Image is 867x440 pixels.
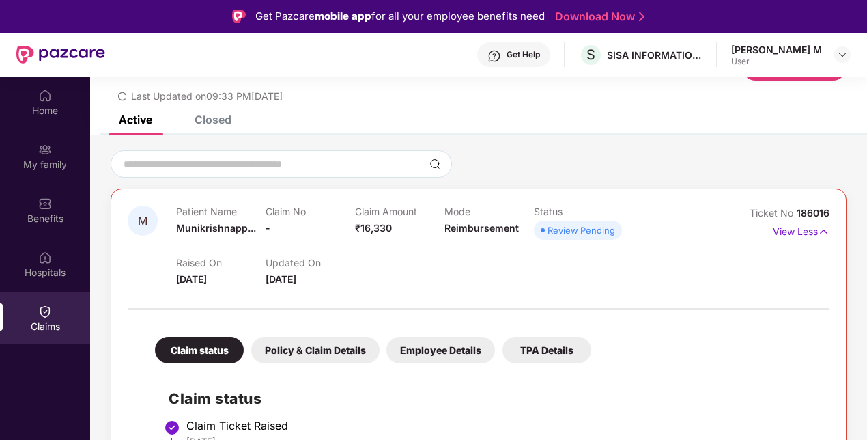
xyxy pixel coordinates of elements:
[138,215,147,227] span: M
[164,420,180,436] img: svg+xml;base64,PHN2ZyBpZD0iU3RlcC1Eb25lLTMyeDMyIiB4bWxucz0iaHR0cDovL3d3dy53My5vcmcvMjAwMC9zdmciIH...
[507,49,540,60] div: Get Help
[38,89,52,102] img: svg+xml;base64,PHN2ZyBpZD0iSG9tZSIgeG1sbnM9Imh0dHA6Ly93d3cudzMub3JnLzIwMDAvc3ZnIiB3aWR0aD0iMjAiIG...
[429,159,440,169] img: svg+xml;base64,PHN2ZyBpZD0iU2VhcmNoLTMyeDMyIiB4bWxucz0iaHR0cDovL3d3dy53My5vcmcvMjAwMC9zdmciIHdpZH...
[444,206,534,217] p: Mode
[131,90,283,102] span: Last Updated on 09:33 PM[DATE]
[586,46,595,63] span: S
[38,143,52,156] img: svg+xml;base64,PHN2ZyB3aWR0aD0iMjAiIGhlaWdodD0iMjAiIHZpZXdCb3g9IjAgMCAyMCAyMCIgZmlsbD0ibm9uZSIgeG...
[797,207,829,219] span: 186016
[186,419,816,432] div: Claim Ticket Raised
[176,273,207,285] span: [DATE]
[266,222,270,234] span: -
[232,10,246,23] img: Logo
[444,222,519,234] span: Reimbursement
[176,222,256,234] span: Munikrishnapp...
[119,113,152,126] div: Active
[315,10,371,23] strong: mobile app
[176,206,266,217] p: Patient Name
[773,221,829,239] p: View Less
[38,197,52,210] img: svg+xml;base64,PHN2ZyBpZD0iQmVuZWZpdHMiIHhtbG5zPSJodHRwOi8vd3d3LnczLm9yZy8yMDAwL3N2ZyIgd2lkdGg9Ij...
[502,337,591,363] div: TPA Details
[169,387,816,410] h2: Claim status
[548,223,615,237] div: Review Pending
[266,257,355,269] p: Updated On
[818,224,829,239] img: svg+xml;base64,PHN2ZyB4bWxucz0iaHR0cDovL3d3dy53My5vcmcvMjAwMC9zdmciIHdpZHRoPSIxNyIgaGVpZ2h0PSIxNy...
[38,251,52,264] img: svg+xml;base64,PHN2ZyBpZD0iSG9zcGl0YWxzIiB4bWxucz0iaHR0cDovL3d3dy53My5vcmcvMjAwMC9zdmciIHdpZHRoPS...
[16,46,105,64] img: New Pazcare Logo
[487,49,501,63] img: svg+xml;base64,PHN2ZyBpZD0iSGVscC0zMngzMiIgeG1sbnM9Imh0dHA6Ly93d3cudzMub3JnLzIwMDAvc3ZnIiB3aWR0aD...
[38,305,52,318] img: svg+xml;base64,PHN2ZyBpZD0iQ2xhaW0iIHhtbG5zPSJodHRwOi8vd3d3LnczLm9yZy8yMDAwL3N2ZyIgd2lkdGg9IjIwIi...
[750,207,797,219] span: Ticket No
[386,337,495,363] div: Employee Details
[607,49,702,61] div: SISA INFORMATION SECURITY PVT LTD
[266,273,296,285] span: [DATE]
[555,10,640,24] a: Download Now
[837,49,848,60] img: svg+xml;base64,PHN2ZyBpZD0iRHJvcGRvd24tMzJ4MzIiIHhtbG5zPSJodHRwOi8vd3d3LnczLm9yZy8yMDAwL3N2ZyIgd2...
[255,8,545,25] div: Get Pazcare for all your employee benefits need
[195,113,231,126] div: Closed
[266,206,355,217] p: Claim No
[117,90,127,102] span: redo
[355,222,392,234] span: ₹16,330
[534,206,623,217] p: Status
[176,257,266,269] p: Raised On
[251,337,380,363] div: Policy & Claim Details
[731,56,822,67] div: User
[731,43,822,56] div: [PERSON_NAME] M
[639,10,644,24] img: Stroke
[155,337,244,363] div: Claim status
[355,206,444,217] p: Claim Amount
